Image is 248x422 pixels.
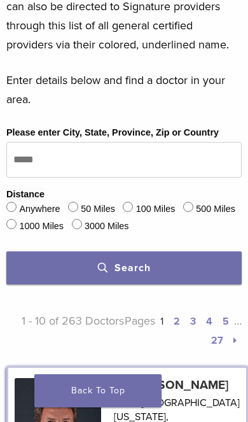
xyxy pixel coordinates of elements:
a: Back To Top [34,374,162,407]
label: 100 Miles [136,202,176,216]
label: 3000 Miles [85,220,129,234]
button: Search [6,251,242,285]
label: 1000 Miles [19,220,64,234]
label: 50 Miles [81,202,115,216]
a: 27 [211,334,223,347]
a: 3 [190,315,196,328]
label: 500 Miles [196,202,235,216]
p: Enter details below and find a doctor in your area. [6,71,242,109]
a: 1 [160,315,163,328]
a: 5 [223,315,229,328]
p: 1 - 10 of 263 Doctors [6,311,124,349]
span: Search [98,262,151,274]
legend: Distance [6,188,45,202]
label: Anywhere [19,202,60,216]
p: Pages [124,311,242,349]
a: 4 [206,315,212,328]
label: Please enter City, State, Province, Zip or Country [6,126,219,140]
a: 2 [174,315,180,328]
span: … [234,314,242,328]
